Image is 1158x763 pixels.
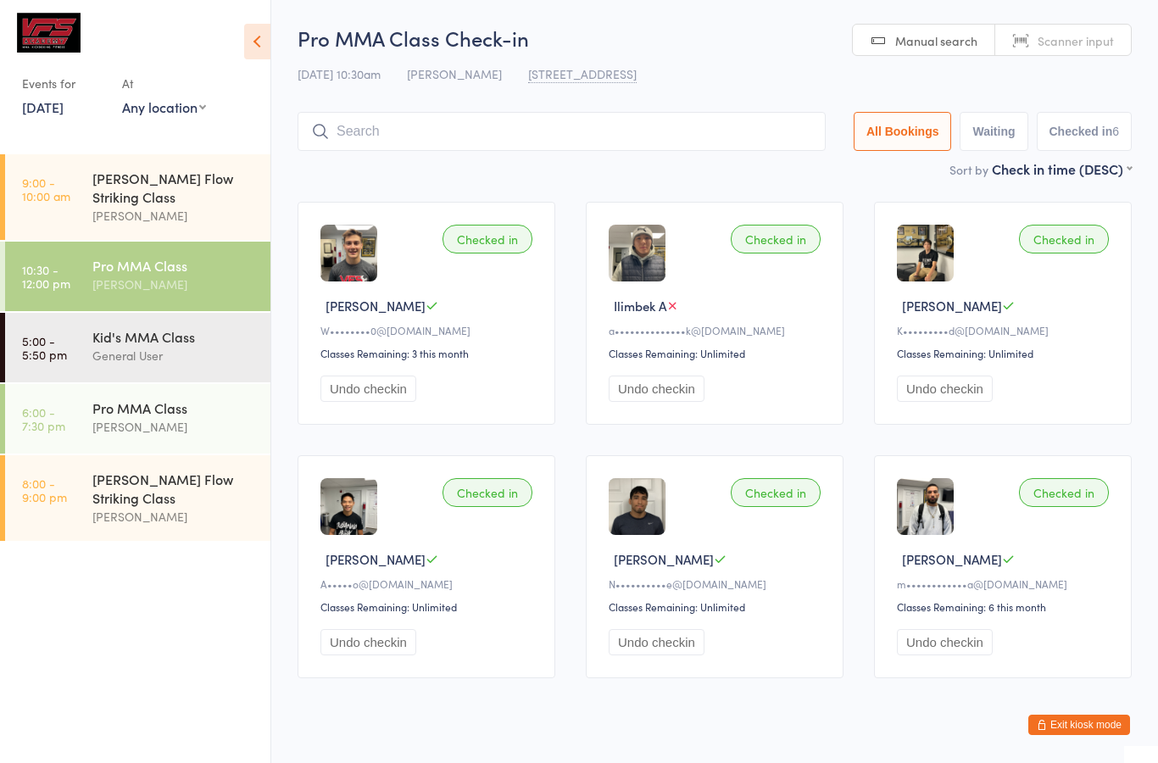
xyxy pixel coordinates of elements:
[22,405,65,432] time: 6:00 - 7:30 pm
[897,478,954,535] img: image1706027149.png
[92,256,256,275] div: Pro MMA Class
[326,297,426,315] span: [PERSON_NAME]
[92,507,256,526] div: [PERSON_NAME]
[22,97,64,116] a: [DATE]
[320,323,537,337] div: W••••••••
[92,398,256,417] div: Pro MMA Class
[22,70,105,97] div: Events for
[902,550,1002,568] span: [PERSON_NAME]
[5,384,270,454] a: 6:00 -7:30 pmPro MMA Class[PERSON_NAME]
[854,112,952,151] button: All Bookings
[609,346,826,360] div: Classes Remaining: Unlimited
[731,478,821,507] div: Checked in
[298,24,1132,52] h2: Pro MMA Class Check-in
[22,334,67,361] time: 5:00 - 5:50 pm
[5,154,270,240] a: 9:00 -10:00 am[PERSON_NAME] Flow Striking Class[PERSON_NAME]
[895,32,977,49] span: Manual search
[897,346,1114,360] div: Classes Remaining: Unlimited
[92,417,256,437] div: [PERSON_NAME]
[5,242,270,311] a: 10:30 -12:00 pmPro MMA Class[PERSON_NAME]
[443,478,532,507] div: Checked in
[320,478,377,535] img: image1690384912.png
[614,297,666,315] span: Ilimbek A
[5,455,270,541] a: 8:00 -9:00 pm[PERSON_NAME] Flow Striking Class[PERSON_NAME]
[1019,478,1109,507] div: Checked in
[407,65,502,82] span: [PERSON_NAME]
[897,599,1114,614] div: Classes Remaining: 6 this month
[897,323,1114,337] div: K•••••••••
[731,225,821,253] div: Checked in
[609,576,826,591] div: N••••••••••
[326,550,426,568] span: [PERSON_NAME]
[443,225,532,253] div: Checked in
[1019,225,1109,253] div: Checked in
[949,161,988,178] label: Sort by
[897,225,954,281] img: image1722700030.png
[609,629,704,655] button: Undo checkin
[897,376,993,402] button: Undo checkin
[298,65,381,82] span: [DATE] 10:30am
[298,112,826,151] input: Search
[22,476,67,504] time: 8:00 - 9:00 pm
[320,346,537,360] div: Classes Remaining: 3 this month
[92,275,256,294] div: [PERSON_NAME]
[320,629,416,655] button: Undo checkin
[1028,715,1130,735] button: Exit kiosk mode
[609,323,826,337] div: a••••••••••••••
[609,599,826,614] div: Classes Remaining: Unlimited
[92,470,256,507] div: [PERSON_NAME] Flow Striking Class
[22,175,70,203] time: 9:00 - 10:00 am
[614,550,714,568] span: [PERSON_NAME]
[897,576,1114,591] div: m••••••••••••
[609,478,665,535] img: image1627486028.png
[122,70,206,97] div: At
[92,346,256,365] div: General User
[92,206,256,226] div: [PERSON_NAME]
[1038,32,1114,49] span: Scanner input
[92,169,256,206] div: [PERSON_NAME] Flow Striking Class
[609,376,704,402] button: Undo checkin
[5,313,270,382] a: 5:00 -5:50 pmKid's MMA ClassGeneral User
[609,225,665,281] img: image1735228643.png
[992,159,1132,178] div: Check in time (DESC)
[1037,112,1133,151] button: Checked in6
[17,13,81,53] img: VFS Academy
[22,263,70,290] time: 10:30 - 12:00 pm
[960,112,1027,151] button: Waiting
[320,225,377,281] img: image1738599656.png
[320,376,416,402] button: Undo checkin
[902,297,1002,315] span: [PERSON_NAME]
[897,629,993,655] button: Undo checkin
[1112,125,1119,138] div: 6
[92,327,256,346] div: Kid's MMA Class
[122,97,206,116] div: Any location
[320,599,537,614] div: Classes Remaining: Unlimited
[320,576,537,591] div: A•••••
